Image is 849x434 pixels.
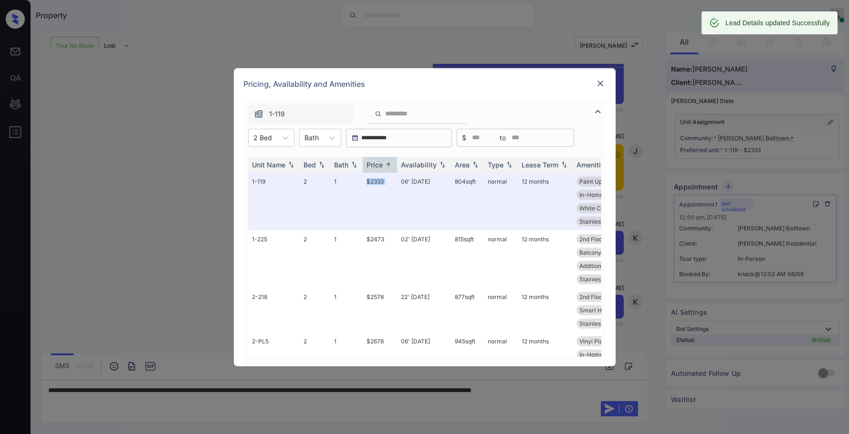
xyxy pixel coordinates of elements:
[363,288,397,332] td: $2578
[579,293,605,300] span: 2nd Floor
[462,133,466,143] span: $
[248,332,300,403] td: 2-PL5
[579,320,623,327] span: Stainless Steel...
[248,288,300,332] td: 2-218
[596,79,605,88] img: close
[269,109,285,119] span: 1-119
[522,161,558,169] div: Lease Term
[451,173,484,230] td: 804 sqft
[252,161,285,169] div: Unit Name
[500,133,506,143] span: to
[579,262,623,269] span: Additional Stor...
[576,161,608,169] div: Amenities
[579,249,601,256] span: Balcony
[451,288,484,332] td: 877 sqft
[518,332,573,403] td: 12 months
[397,288,451,332] td: 22' [DATE]
[286,161,296,168] img: sorting
[518,230,573,288] td: 12 months
[455,161,470,169] div: Area
[579,307,629,314] span: Smart Home Lock
[488,161,503,169] div: Type
[579,178,618,185] span: Paint Upgrade
[471,161,480,168] img: sorting
[518,173,573,230] td: 12 months
[317,161,326,168] img: sorting
[579,191,631,198] span: In-Home Washer ...
[234,68,616,100] div: Pricing, Availability and Amenities
[579,351,631,358] span: In-Home Washer ...
[304,161,316,169] div: Bed
[451,230,484,288] td: 815 sqft
[579,218,623,225] span: Stainless Steel...
[579,276,623,283] span: Stainless Steel...
[484,332,518,403] td: normal
[375,110,382,118] img: icon-zuma
[484,230,518,288] td: normal
[300,230,330,288] td: 2
[397,173,451,230] td: 06' [DATE]
[330,173,363,230] td: 1
[484,173,518,230] td: normal
[397,230,451,288] td: 02' [DATE]
[518,288,573,332] td: 12 months
[579,205,620,212] span: White Cabinets
[484,288,518,332] td: normal
[300,332,330,403] td: 2
[248,173,300,230] td: 1-119
[592,106,604,117] img: icon-zuma
[579,338,623,345] span: Vinyl Plank - P...
[330,332,363,403] td: 1
[397,332,451,403] td: 06' [DATE]
[559,161,569,168] img: sorting
[363,173,397,230] td: $2333
[384,161,393,168] img: sorting
[300,173,330,230] td: 2
[248,230,300,288] td: 1-225
[300,288,330,332] td: 2
[334,161,348,169] div: Bath
[451,332,484,403] td: 945 sqft
[363,332,397,403] td: $2678
[363,230,397,288] td: $2473
[579,236,605,243] span: 2nd Floor
[254,109,263,119] img: icon-zuma
[330,230,363,288] td: 1
[725,14,830,31] div: Lead Details updated Successfully
[401,161,437,169] div: Availability
[330,288,363,332] td: 1
[367,161,383,169] div: Price
[438,161,447,168] img: sorting
[349,161,359,168] img: sorting
[504,161,514,168] img: sorting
